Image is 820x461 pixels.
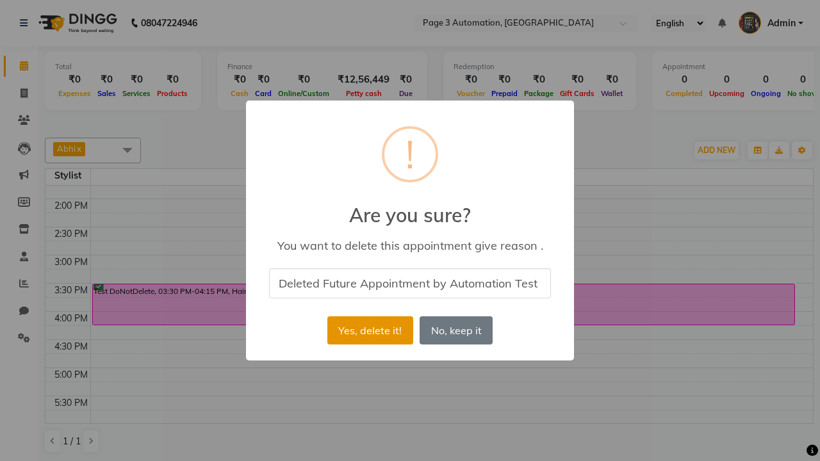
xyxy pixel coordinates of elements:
[327,316,413,344] button: Yes, delete it!
[269,268,551,298] input: Please enter the reason
[246,188,574,227] h2: Are you sure?
[420,316,493,344] button: No, keep it
[265,238,555,253] div: You want to delete this appointment give reason .
[406,129,414,180] div: !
